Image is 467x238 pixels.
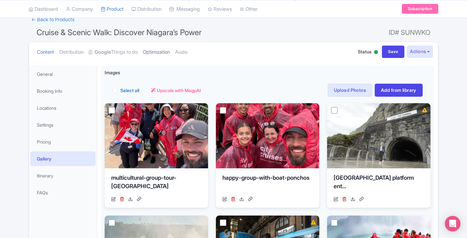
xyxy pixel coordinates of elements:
a: Upscale with MagpAI [151,87,201,94]
a: Subscription [402,4,438,14]
a: Gallery [30,151,96,166]
div: multicultural-group-tour-[GEOGRAPHIC_DATA] [111,174,202,193]
span: Cruise & Scenic Walk: Discover Niagara’s Power [37,28,202,37]
a: Locations [30,101,96,115]
a: Upload Photos [328,84,372,97]
button: Actions [407,46,433,58]
a: Optimization [143,42,170,63]
div: Open Intercom Messenger [445,216,460,231]
div: Active [373,48,379,58]
a: Pricing [30,134,96,149]
a: Settings [30,118,96,132]
a: Content [37,42,54,63]
a: Booking Info [30,84,96,98]
span: ID# SUNWKO [389,26,430,39]
span: Upscale with MagpAI [157,87,201,94]
a: Itinerary [30,168,96,183]
a: FAQs [30,185,96,200]
a: ← Back to Products [29,13,77,26]
a: Add from library [375,84,423,97]
a: GoogleThings to do [89,42,138,63]
a: Audio [175,42,188,63]
span: Images [105,69,120,76]
a: Distribution [59,42,83,63]
span: Status [358,48,371,55]
input: Save [382,46,405,58]
div: [GEOGRAPHIC_DATA] platform ent... [334,174,424,193]
label: Select all [120,87,139,94]
a: General [30,67,96,81]
strong: Google [95,49,111,56]
div: happy-group-with-boat-ponchos [222,174,313,193]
